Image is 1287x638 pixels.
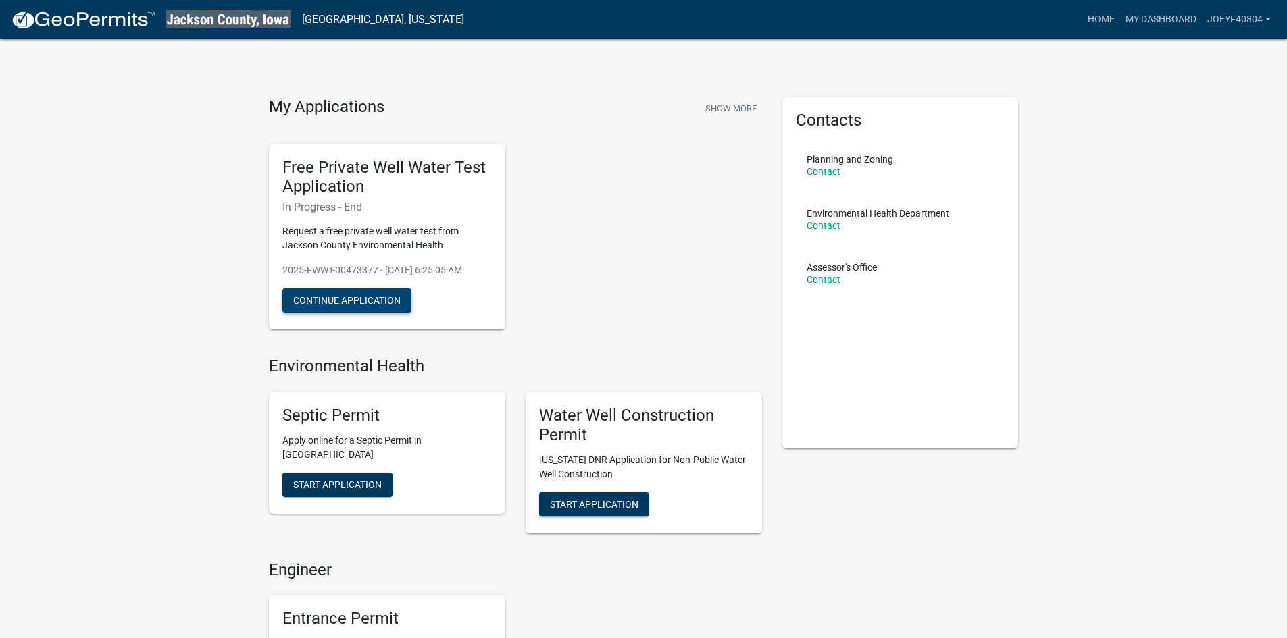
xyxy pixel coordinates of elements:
[1120,7,1202,32] a: My Dashboard
[269,97,384,117] h4: My Applications
[282,473,393,497] button: Start Application
[807,274,840,285] a: Contact
[807,209,949,218] p: Environmental Health Department
[796,111,1005,130] h5: Contacts
[166,10,291,28] img: Jackson County, Iowa
[539,453,749,481] p: [US_STATE] DNR Application for Non-Public Water Well Construction
[282,224,492,252] p: Request a free private well water test from Jackson County Environmental Health
[282,433,492,462] p: Apply online for a Septic Permit in [GEOGRAPHIC_DATA]
[282,609,492,629] h5: Entrance Permit
[269,356,762,376] h4: Environmental Health
[807,220,840,231] a: Contact
[1082,7,1120,32] a: Home
[282,406,492,425] h5: Septic Permit
[550,498,638,509] span: Start Application
[282,288,411,313] button: Continue Application
[539,406,749,445] h5: Water Well Construction Permit
[700,97,762,119] button: Show More
[302,8,464,31] a: [GEOGRAPHIC_DATA], [US_STATE]
[282,263,492,277] p: 2025-FWWT-00473377 - [DATE] 6:25:05 AM
[807,263,877,272] p: Assessor's Office
[807,166,840,177] a: Contact
[282,201,492,213] h6: In Progress - End
[1202,7,1276,32] a: joeyf40804
[282,158,492,197] h5: Free Private Well Water Test Application
[807,155,893,164] p: Planning and Zoning
[269,560,762,580] h4: Engineer
[539,492,649,516] button: Start Application
[293,479,382,489] span: Start Application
